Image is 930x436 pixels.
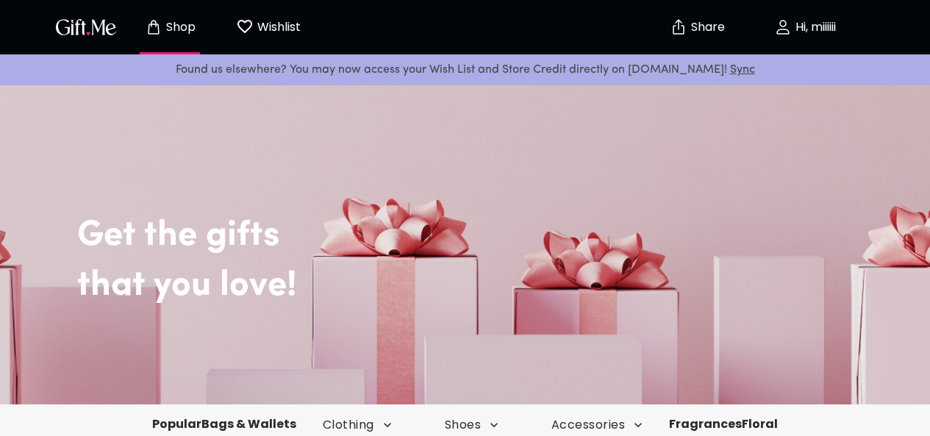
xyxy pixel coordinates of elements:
[228,4,309,51] button: Wishlist page
[418,417,525,433] button: Shoes
[53,16,119,37] img: GiftMe Logo
[669,415,742,432] a: Fragrances
[201,415,296,432] a: Bags & Wallets
[51,18,121,36] button: GiftMe Logo
[152,415,201,432] a: Popular
[445,417,498,433] span: Shoes
[792,21,836,34] p: Hi, miiiiii
[323,417,392,433] span: Clothing
[77,265,919,307] h2: that you love!
[162,21,196,34] p: Shop
[687,21,725,34] p: Share
[129,4,210,51] button: Store page
[77,171,919,257] h2: Get the gifts
[551,417,643,433] span: Accessories
[254,18,301,37] p: Wishlist
[12,60,918,79] p: Found us elsewhere? You may now access your Wish List and Store Credit directly on [DOMAIN_NAME]!
[730,64,755,76] a: Sync
[670,18,687,36] img: secure
[671,1,723,53] button: Share
[732,4,879,51] button: Hi, miiiiii
[742,415,778,432] a: Floral
[296,417,418,433] button: Clothing
[525,417,669,433] button: Accessories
